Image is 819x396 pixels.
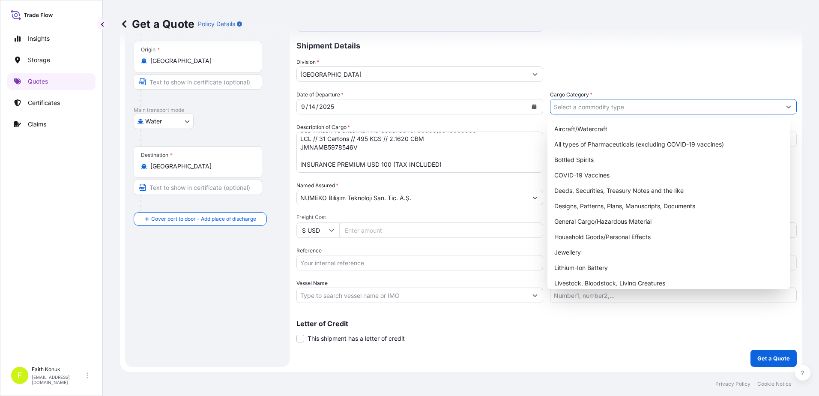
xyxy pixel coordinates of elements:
[527,288,543,303] button: Show suggestions
[551,183,787,198] div: Deeds, Securities, Treasury Notes and the like
[145,117,162,126] span: Water
[550,90,592,99] label: Cargo Category
[141,152,173,159] div: Destination
[316,102,318,112] div: /
[550,288,797,303] input: Number1, number2,...
[297,66,527,82] input: Type to search division
[551,229,787,245] div: Household Goods/Personal Effects
[308,102,316,112] div: day,
[296,214,543,221] span: Freight Cost
[32,366,85,373] p: Faith Konuk
[550,99,781,114] input: Select a commodity type
[296,181,338,190] label: Named Assured
[296,123,350,132] label: Description of Cargo
[300,102,306,112] div: month,
[551,214,787,229] div: General Cargo/Hazardous Material
[339,222,543,238] input: Enter amount
[141,46,160,53] div: Origin
[551,121,787,137] div: Aircraft/Watercraft
[296,255,543,270] input: Your internal reference
[781,99,796,114] button: Show suggestions
[120,17,194,31] p: Get a Quote
[134,74,262,90] input: Text to appear on certificate
[32,375,85,385] p: [EMAIL_ADDRESS][DOMAIN_NAME]
[551,198,787,214] div: Designs, Patterns, Plans, Manuscripts, Documents
[134,107,281,114] p: Main transport mode
[297,190,527,205] input: Full name
[527,190,543,205] button: Show suggestions
[296,246,322,255] label: Reference
[551,276,787,291] div: Livestock, Bloodstock, Living Creatures
[150,57,251,65] input: Origin
[28,120,46,129] p: Claims
[551,260,787,276] div: Lithium-Ion Battery
[551,152,787,168] div: Bottled Spirits
[296,320,797,327] p: Letter of Credit
[28,34,50,43] p: Insights
[306,102,308,112] div: /
[757,381,792,387] p: Cookie Notice
[151,215,256,223] span: Cover port to door - Add place of discharge
[551,137,787,152] div: All types of Pharmaceuticals (excluding COVID-19 vaccines)
[297,288,527,303] input: Type to search vessel name or IMO
[134,114,194,129] button: Select transport
[551,168,787,183] div: COVID-19 Vaccines
[134,180,262,195] input: Text to appear on certificate
[296,90,344,99] span: Date of Departure
[527,100,541,114] button: Calendar
[198,20,235,28] p: Policy Details
[150,162,251,171] input: Destination
[757,354,790,363] p: Get a Quote
[308,334,405,343] span: This shipment has a letter of credit
[296,58,319,66] label: Division
[527,66,543,82] button: Show suggestions
[28,77,48,86] p: Quotes
[318,102,335,112] div: year,
[715,381,750,387] p: Privacy Policy
[18,371,22,380] span: F
[551,245,787,260] div: Jewellery
[28,99,60,107] p: Certificates
[296,279,328,288] label: Vessel Name
[28,56,50,64] p: Storage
